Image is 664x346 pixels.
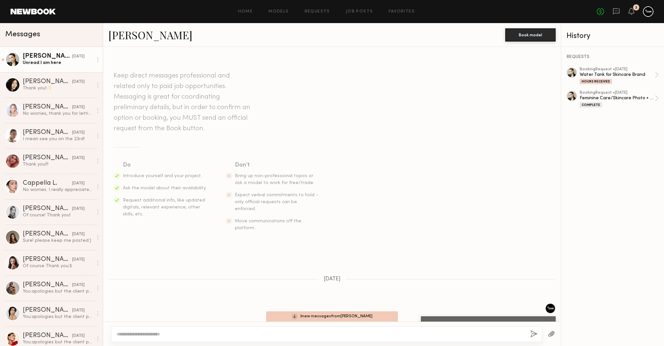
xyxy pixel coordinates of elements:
div: Thank you!✨ [23,85,93,91]
div: [PERSON_NAME] [23,332,72,339]
div: [DATE] [72,155,85,161]
span: Expect verbal commitments to hold - only official requests can be enforced. [235,193,318,211]
div: I mean see you on the 23rd! [23,136,93,142]
div: [DATE] [72,307,85,314]
div: No worries, thank you for letting me know! [23,110,93,117]
a: bookingRequest •[DATE]Feminine Care/Skincare Photo + Video ShootComplete [580,91,659,108]
div: 3 new message s from [PERSON_NAME] [266,311,398,322]
div: [PERSON_NAME] [23,79,72,85]
div: Thank you!!! [23,161,93,168]
div: History [567,32,659,40]
span: [DATE] [324,276,341,282]
div: Feminine Care/Skincare Photo + Video Shoot [580,95,655,101]
span: Messages [5,31,40,38]
a: Favorites [389,10,415,14]
div: Do [123,161,207,170]
div: [PERSON_NAME] [23,104,72,110]
a: Job Posts [346,10,373,14]
div: [DATE] [72,79,85,85]
div: Sure! please keep me posted:) [23,237,93,244]
div: [DATE] [72,104,85,110]
div: REQUESTS [567,55,659,59]
a: Home [238,10,253,14]
div: [DATE] [72,53,85,60]
div: 2 [635,6,637,10]
a: bookingRequest •[DATE]Water Tank for Skincare BrandHours Received [580,67,659,84]
div: Of course Thank you:$ [23,263,93,269]
div: Hours Received [580,79,612,84]
div: You: apologies but the client proceeded with a different talent and I hope to circle back soon wi... [23,314,93,320]
div: [DATE] [72,206,85,212]
div: Of course! Thank you! [23,212,93,218]
div: [DATE] [72,333,85,339]
div: [PERSON_NAME] [23,307,72,314]
div: [PERSON_NAME] [23,231,72,237]
div: Complete [580,102,602,108]
div: booking Request • [DATE] [580,67,655,72]
a: Models [268,10,289,14]
div: Unread: I am here [23,60,93,66]
div: [DATE] [72,231,85,237]
div: [DATE] [72,130,85,136]
div: booking Request • [DATE] [580,91,655,95]
div: [DATE] [72,180,85,187]
div: [DATE] [72,282,85,288]
span: Ask the model about their availability. [123,186,207,190]
span: Bring up non-professional topics or ask a model to work for free/trade. [235,174,314,185]
div: [PERSON_NAME] [23,205,72,212]
div: Water Tank for Skincare Brand [580,72,655,78]
div: [PERSON_NAME] [23,282,72,288]
span: Request additional info, like updated digitals, relevant experience, other skills, etc. [123,198,205,216]
div: [PERSON_NAME] [23,53,72,60]
button: Book model [505,28,556,42]
header: Keep direct messages professional and related only to paid job opportunities. Messaging is great ... [114,71,252,134]
a: Requests [305,10,330,14]
div: You: apologies but the client proceeded with a different talent and I hope to circle back soon wi... [23,339,93,345]
div: [PERSON_NAME] [23,256,72,263]
div: [PERSON_NAME] [23,129,72,136]
div: Cappella L. [23,180,72,187]
div: You: apologies but the client proceeded with a different talent and I hope to circle back soon wi... [23,288,93,295]
span: Introduce yourself and your project. [123,174,202,178]
div: No worries. I really appreciate you ❤️🙏 [23,187,93,193]
div: [PERSON_NAME] [23,155,72,161]
span: Move communications off the platform. [235,219,301,230]
a: [PERSON_NAME] [108,28,192,42]
a: Book model [505,32,556,37]
div: [DATE] [72,257,85,263]
div: Don’t [235,161,319,170]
